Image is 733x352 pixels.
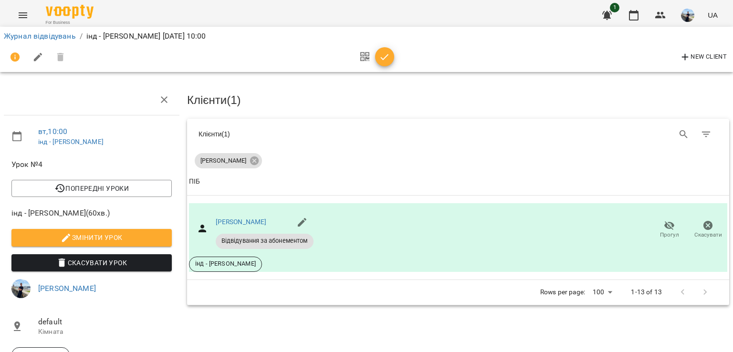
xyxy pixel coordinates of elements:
[11,279,31,298] img: 0e82f5311a2909ec08bf2eeb40e3766c.JPG
[187,94,729,106] h3: Клієнти ( 1 )
[681,9,694,22] img: 0e82f5311a2909ec08bf2eeb40e3766c.JPG
[199,129,451,139] div: Клієнти ( 1 )
[680,52,727,63] span: New Client
[46,20,94,26] span: For Business
[672,123,695,146] button: Search
[189,176,727,187] span: ПІБ
[11,159,172,170] span: Урок №4
[216,237,314,245] span: Відвідування за абонементом
[694,231,722,239] span: Скасувати
[86,31,206,42] p: інд - [PERSON_NAME] [DATE] 10:00
[689,217,727,243] button: Скасувати
[189,176,200,187] div: ПІБ
[11,4,34,27] button: Menu
[38,127,67,136] a: вт , 10:00
[11,180,172,197] button: Попередні уроки
[695,123,718,146] button: Фільтр
[38,284,96,293] a: [PERSON_NAME]
[189,176,200,187] div: Sort
[187,119,729,149] div: Table Toolbar
[216,218,267,226] a: [PERSON_NAME]
[46,5,94,19] img: Voopty Logo
[677,50,729,65] button: New Client
[11,207,172,219] span: інд - [PERSON_NAME] ( 60 хв. )
[11,229,172,246] button: Змінити урок
[4,31,76,41] a: Журнал відвідувань
[19,257,164,269] span: Скасувати Урок
[195,153,262,168] div: [PERSON_NAME]
[650,217,689,243] button: Прогул
[704,6,722,24] button: UA
[708,10,718,20] span: UA
[38,327,172,337] p: Кімната
[38,138,104,145] a: інд - [PERSON_NAME]
[660,231,679,239] span: Прогул
[195,156,252,165] span: [PERSON_NAME]
[610,3,619,12] span: 1
[631,288,661,297] p: 1-13 of 13
[19,232,164,243] span: Змінити урок
[80,31,83,42] li: /
[4,31,729,42] nav: breadcrumb
[189,259,262,268] span: інд - [PERSON_NAME]
[38,316,172,328] span: default
[19,183,164,194] span: Попередні уроки
[540,288,585,297] p: Rows per page:
[589,285,616,299] div: 100
[11,254,172,271] button: Скасувати Урок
